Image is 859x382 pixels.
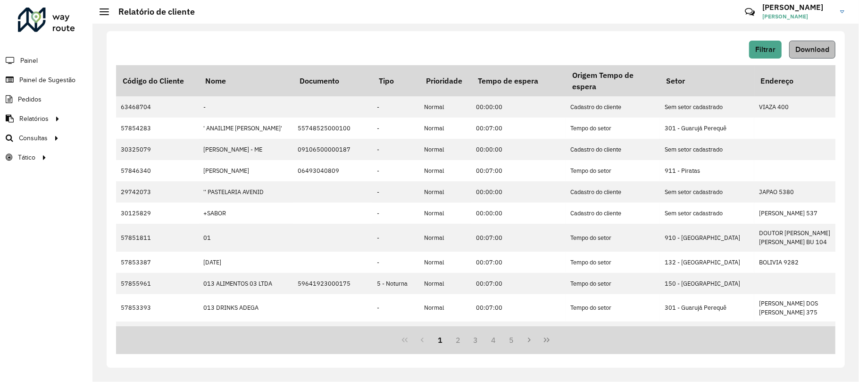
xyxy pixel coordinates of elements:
[538,331,556,349] button: Last Page
[660,224,754,251] td: 910 - [GEOGRAPHIC_DATA]
[471,224,566,251] td: 00:07:00
[795,45,829,53] span: Download
[419,294,471,322] td: Normal
[116,118,199,139] td: 57854283
[566,160,660,181] td: Tempo do setor
[419,273,471,294] td: Normal
[19,133,48,143] span: Consultas
[116,65,199,96] th: Código do Cliente
[116,139,199,160] td: 30325079
[199,96,293,118] td: -
[762,3,833,12] h3: [PERSON_NAME]
[199,203,293,224] td: +SABOR
[199,252,293,273] td: [DATE]
[116,252,199,273] td: 57853387
[116,96,199,118] td: 63468704
[449,331,467,349] button: 2
[566,96,660,118] td: Cadastro do cliente
[199,118,293,139] td: ' ANAILIME [PERSON_NAME]'
[660,322,754,349] td: 402 - Bertioga 2
[566,139,660,160] td: Cadastro do cliente
[18,94,42,104] span: Pedidos
[471,139,566,160] td: 00:00:00
[660,96,754,118] td: Sem setor cadastrado
[20,56,38,66] span: Painel
[419,139,471,160] td: Normal
[762,12,833,21] span: [PERSON_NAME]
[660,203,754,224] td: Sem setor cadastrado
[372,118,419,139] td: -
[484,331,502,349] button: 4
[18,153,35,162] span: Tático
[471,273,566,294] td: 00:07:00
[419,252,471,273] td: Normal
[471,181,566,203] td: 00:00:00
[199,294,293,322] td: 013 DRINKS ADEGA
[116,294,199,322] td: 57853393
[471,160,566,181] td: 00:07:00
[660,139,754,160] td: Sem setor cadastrado
[109,7,195,17] h2: Relatório de cliente
[754,181,849,203] td: JAPAO 5380
[419,65,471,96] th: Prioridade
[372,65,419,96] th: Tipo
[293,273,372,294] td: 59641923000175
[566,322,660,349] td: Tempo do setor
[789,41,835,59] button: Download
[419,322,471,349] td: Normal
[372,160,419,181] td: -
[566,224,660,251] td: Tempo do setor
[372,96,419,118] td: -
[754,96,849,118] td: VIAZA 400
[116,322,199,349] td: 57851619
[372,203,419,224] td: -
[754,224,849,251] td: DOUTOR [PERSON_NAME] [PERSON_NAME] BU 104
[199,160,293,181] td: [PERSON_NAME]
[471,96,566,118] td: 00:00:00
[566,273,660,294] td: Tempo do setor
[660,160,754,181] td: 911 - Piratas
[520,331,538,349] button: Next Page
[660,294,754,322] td: 301 - Guarujá Perequê
[502,331,520,349] button: 5
[199,322,293,349] td: 013 LOTUS CHOPERIA
[419,224,471,251] td: Normal
[372,322,419,349] td: -
[471,322,566,349] td: 00:07:00
[660,65,754,96] th: Setor
[116,160,199,181] td: 57846340
[754,322,849,349] td: RODOVIA DOUTOR [PERSON_NAME] 369
[419,203,471,224] td: Normal
[293,139,372,160] td: 09106500000187
[566,203,660,224] td: Cadastro do cliente
[199,273,293,294] td: 013 ALIMENTOS 03 LTDA
[116,273,199,294] td: 57855961
[471,118,566,139] td: 00:07:00
[754,294,849,322] td: [PERSON_NAME] DOS [PERSON_NAME] 375
[471,203,566,224] td: 00:00:00
[372,273,419,294] td: 5 - Noturna
[199,139,293,160] td: [PERSON_NAME] - ME
[471,294,566,322] td: 00:07:00
[471,252,566,273] td: 00:07:00
[749,41,782,59] button: Filtrar
[566,252,660,273] td: Tempo do setor
[372,181,419,203] td: -
[740,2,760,22] a: Contato Rápido
[372,294,419,322] td: -
[755,45,776,53] span: Filtrar
[293,65,372,96] th: Documento
[372,224,419,251] td: -
[116,181,199,203] td: 29742073
[199,65,293,96] th: Nome
[754,252,849,273] td: BOLIVIA 9282
[566,118,660,139] td: Tempo do setor
[116,224,199,251] td: 57851811
[199,181,293,203] td: '' PASTELARIA AVENID
[293,118,372,139] td: 55748525000100
[419,160,471,181] td: Normal
[419,118,471,139] td: Normal
[19,75,75,85] span: Painel de Sugestão
[293,160,372,181] td: 06493040809
[116,203,199,224] td: 30125829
